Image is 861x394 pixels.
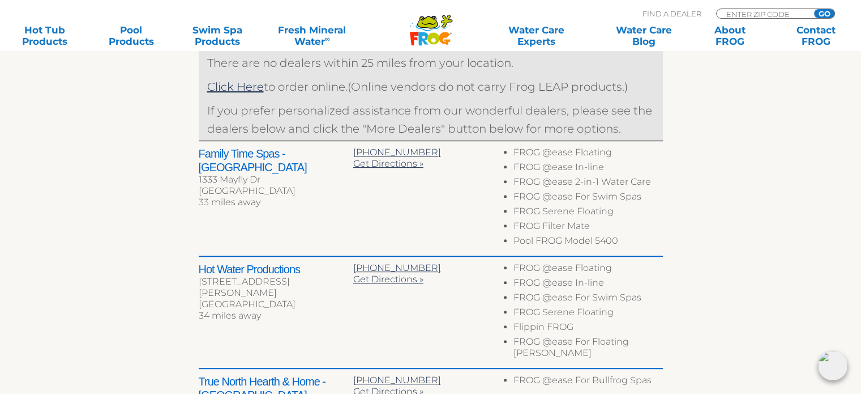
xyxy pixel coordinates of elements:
[725,9,802,19] input: Zip Code Form
[199,174,353,185] div: 1333 Mayfly Dr
[513,336,662,362] li: FROG @ease For Floating [PERSON_NAME]
[324,35,329,43] sup: ∞
[513,235,662,250] li: Pool FROG Model 5400
[513,176,662,191] li: FROG @ease 2-in-1 Water Care
[513,321,662,336] li: Flippin FROG
[207,54,654,72] p: There are no dealers within 25 miles from your location.
[610,24,677,47] a: Water CareBlog
[207,80,348,94] span: to order online.
[353,274,423,285] a: Get Directions »
[513,162,662,176] li: FROG @ease In-line
[199,197,260,207] span: 33 miles away
[513,206,662,221] li: FROG Serene Floating
[696,24,763,47] a: AboutFROG
[353,375,441,385] a: [PHONE_NUMBER]
[353,147,441,158] a: [PHONE_NUMBER]
[199,262,353,276] h2: Hot Water Productions
[482,24,591,47] a: Water CareExperts
[513,277,662,292] li: FROG @ease In-line
[642,9,701,19] p: Find A Dealer
[199,276,353,299] div: [STREET_ADDRESS][PERSON_NAME]
[513,292,662,307] li: FROG @ease For Swim Spas
[513,262,662,277] li: FROG @ease Floating
[513,147,662,162] li: FROG @ease Floating
[207,101,654,138] p: If you prefer personalized assistance from our wonderful dealers, please see the dealers below an...
[199,147,353,174] h2: Family Time Spas - [GEOGRAPHIC_DATA]
[814,9,834,18] input: GO
[207,78,654,96] p: (Online vendors do not carry Frog LEAP products.)
[513,191,662,206] li: FROG @ease For Swim Spas
[513,221,662,235] li: FROG Filter Mate
[818,351,847,380] img: openIcon
[783,24,850,47] a: ContactFROG
[513,375,662,389] li: FROG @ease For Bullfrog Spas
[270,24,354,47] a: Fresh MineralWater∞
[11,24,78,47] a: Hot TubProducts
[207,80,264,94] a: Click Here
[97,24,164,47] a: PoolProducts
[353,158,423,169] a: Get Directions »
[199,185,353,197] div: [GEOGRAPHIC_DATA]
[513,307,662,321] li: FROG Serene Floating
[353,262,441,273] a: [PHONE_NUMBER]
[184,24,251,47] a: Swim SpaProducts
[199,310,261,321] span: 34 miles away
[199,299,353,310] div: [GEOGRAPHIC_DATA]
